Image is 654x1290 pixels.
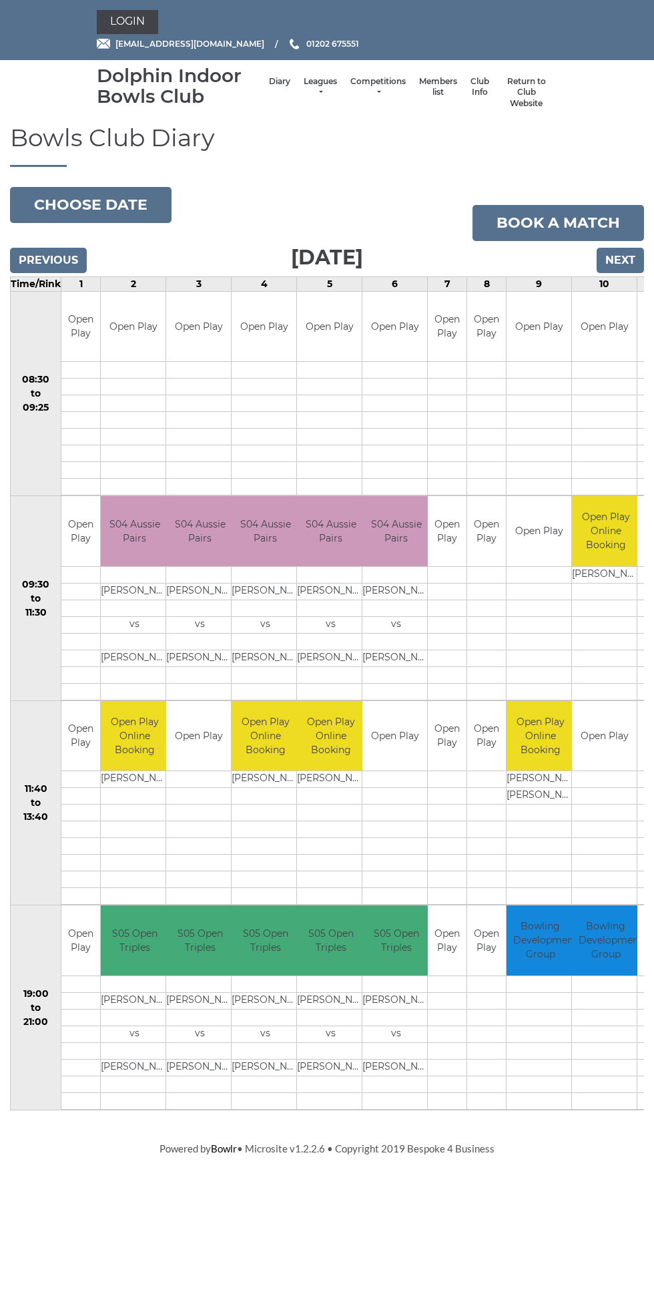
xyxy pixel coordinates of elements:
[467,496,506,566] td: Open Play
[166,701,231,771] td: Open Play
[288,37,359,50] a: Phone us 01202 675551
[428,496,466,566] td: Open Play
[297,1059,364,1076] td: [PERSON_NAME]
[362,905,430,976] td: S05 Open Triples
[101,616,168,633] td: vs
[472,205,644,241] a: Book a match
[290,39,299,49] img: Phone us
[101,583,168,600] td: [PERSON_NAME]
[362,496,430,566] td: S04 Aussie Pairs
[101,1026,168,1042] td: vs
[467,292,506,362] td: Open Play
[507,771,574,788] td: [PERSON_NAME]
[507,496,571,566] td: Open Play
[11,291,61,496] td: 08:30 to 09:25
[362,650,430,666] td: [PERSON_NAME]
[503,76,551,110] a: Return to Club Website
[362,701,427,771] td: Open Play
[470,76,489,98] a: Club Info
[101,496,168,566] td: S04 Aussie Pairs
[11,276,61,291] td: Time/Rink
[428,905,466,976] td: Open Play
[297,292,362,362] td: Open Play
[97,37,264,50] a: Email [EMAIL_ADDRESS][DOMAIN_NAME]
[572,566,639,583] td: [PERSON_NAME]
[232,771,299,788] td: [PERSON_NAME]
[362,292,427,362] td: Open Play
[101,292,166,362] td: Open Play
[11,700,61,905] td: 11:40 to 13:40
[166,1059,234,1076] td: [PERSON_NAME]
[101,771,168,788] td: [PERSON_NAME]
[101,992,168,1009] td: [PERSON_NAME]
[166,292,231,362] td: Open Play
[597,248,644,273] input: Next
[101,276,166,291] td: 2
[61,292,100,362] td: Open Play
[572,292,637,362] td: Open Play
[350,76,406,98] a: Competitions
[232,292,296,362] td: Open Play
[159,1142,495,1154] span: Powered by • Microsite v1.2.2.6 • Copyright 2019 Bespoke 4 Business
[297,992,364,1009] td: [PERSON_NAME]
[507,292,571,362] td: Open Play
[11,496,61,701] td: 09:30 to 11:30
[362,583,430,600] td: [PERSON_NAME]
[166,1026,234,1042] td: vs
[419,76,457,98] a: Members list
[61,905,100,976] td: Open Play
[97,10,158,34] a: Login
[362,276,428,291] td: 6
[507,276,572,291] td: 9
[362,1026,430,1042] td: vs
[166,650,234,666] td: [PERSON_NAME]
[166,583,234,600] td: [PERSON_NAME]
[166,496,234,566] td: S04 Aussie Pairs
[362,992,430,1009] td: [PERSON_NAME]
[211,1142,237,1154] a: Bowlr
[297,276,362,291] td: 5
[232,1059,299,1076] td: [PERSON_NAME]
[297,496,364,566] td: S04 Aussie Pairs
[297,583,364,600] td: [PERSON_NAME]
[61,496,100,566] td: Open Play
[507,701,574,771] td: Open Play Online Booking
[507,905,574,976] td: Bowling Development Group
[507,788,574,805] td: [PERSON_NAME]
[306,39,359,49] span: 01202 675551
[10,125,644,167] h1: Bowls Club Diary
[467,701,506,771] td: Open Play
[362,1059,430,1076] td: [PERSON_NAME]
[232,905,299,976] td: S05 Open Triples
[232,992,299,1009] td: [PERSON_NAME]
[297,771,364,788] td: [PERSON_NAME]
[232,650,299,666] td: [PERSON_NAME]
[101,701,168,771] td: Open Play Online Booking
[297,616,364,633] td: vs
[232,496,299,566] td: S04 Aussie Pairs
[269,76,290,87] a: Diary
[61,276,101,291] td: 1
[115,39,264,49] span: [EMAIL_ADDRESS][DOMAIN_NAME]
[428,276,467,291] td: 7
[232,616,299,633] td: vs
[166,905,234,976] td: S05 Open Triples
[467,276,507,291] td: 8
[101,650,168,666] td: [PERSON_NAME]
[362,616,430,633] td: vs
[467,905,506,976] td: Open Play
[10,248,87,273] input: Previous
[166,616,234,633] td: vs
[232,583,299,600] td: [PERSON_NAME]
[572,276,637,291] td: 10
[232,701,299,771] td: Open Play Online Booking
[297,905,364,976] td: S05 Open Triples
[10,187,172,223] button: Choose date
[428,292,466,362] td: Open Play
[97,39,110,49] img: Email
[97,65,262,107] div: Dolphin Indoor Bowls Club
[572,701,637,771] td: Open Play
[101,905,168,976] td: S05 Open Triples
[61,701,100,771] td: Open Play
[166,992,234,1009] td: [PERSON_NAME]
